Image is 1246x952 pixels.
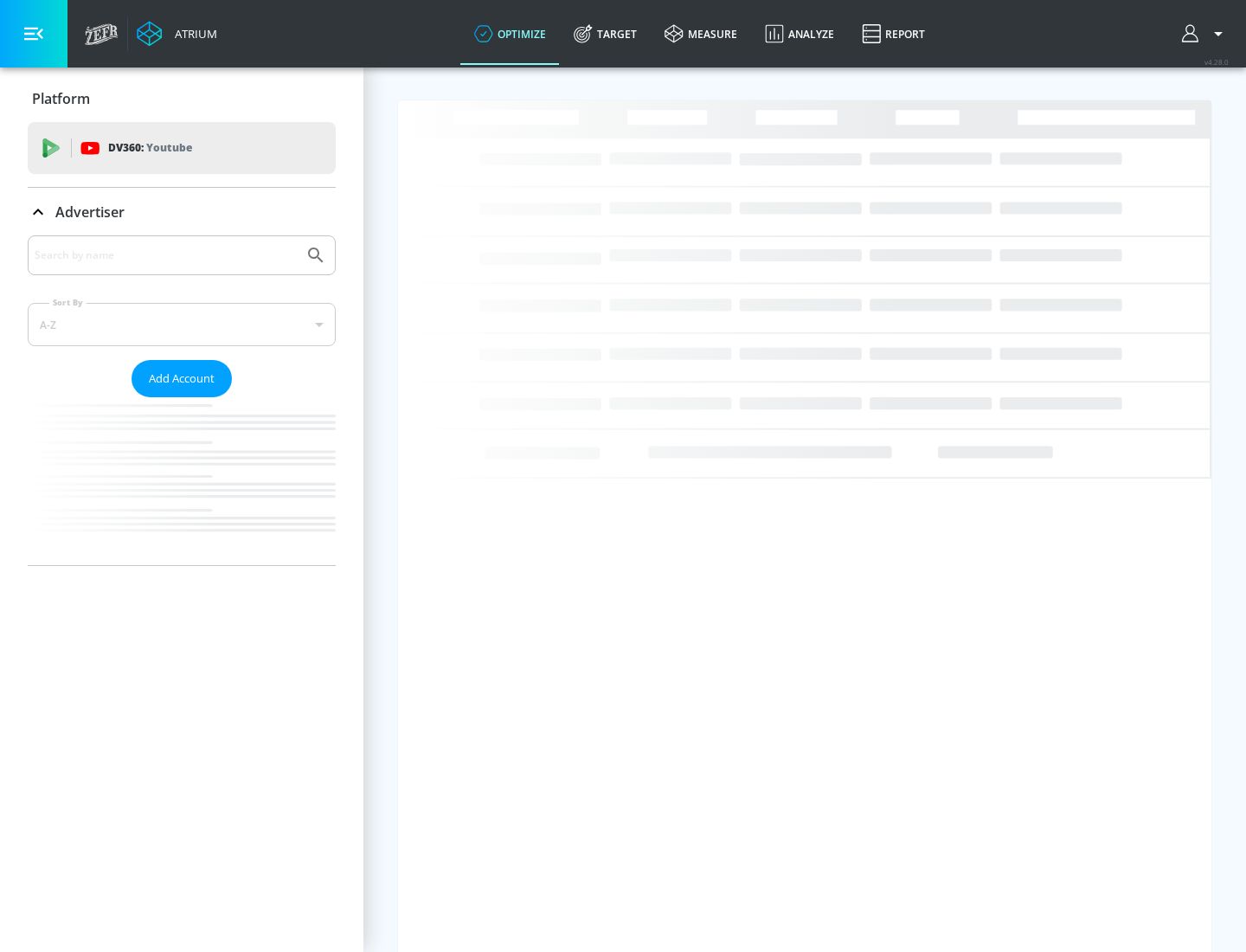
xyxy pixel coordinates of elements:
[108,138,192,158] p: DV360:
[28,397,336,565] nav: list of Advertiser
[460,3,560,65] a: optimize
[28,235,336,565] div: Advertiser
[49,297,87,308] label: Sort By
[146,138,192,157] p: Youtube
[149,369,215,389] span: Add Account
[848,3,939,65] a: Report
[751,3,848,65] a: Analyze
[28,303,336,346] div: A-Z
[132,360,232,397] button: Add Account
[1204,57,1229,67] span: v 4.28.0
[28,122,336,174] div: DV360: Youtube
[137,21,217,47] a: Atrium
[32,89,90,108] p: Platform
[28,188,336,236] div: Advertiser
[560,3,651,65] a: Target
[651,3,751,65] a: measure
[168,26,217,42] div: Atrium
[28,74,336,123] div: Platform
[55,203,125,222] p: Advertiser
[35,244,297,267] input: Search by name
